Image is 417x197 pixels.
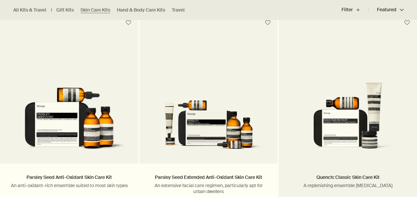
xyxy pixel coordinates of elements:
a: Parsley Seed Extended Skin Care kit surrounded by the contents of the kit [139,32,278,164]
a: Skin Care Kits [80,7,110,13]
p: An extensive facial care regimen, particularly apt for urban dwellers [149,182,268,194]
button: Save to cabinet [262,17,274,29]
a: Travel [172,7,185,13]
p: An anti-oxidant-rich ensemble suited to most skin types [10,182,128,188]
button: Save to cabinet [122,17,134,29]
a: Gift Kits [56,7,74,13]
a: Parsley Seed Anti-Oxidant Skin Care Kit [26,174,112,180]
img: Quench Kit [289,82,407,154]
a: Parsley Seed Extended Anti-Oxidant Skin Care Kit [155,174,262,180]
img: Kit container along with three Parsley Seed products [10,82,128,154]
button: Featured [369,2,404,18]
button: Save to cabinet [401,17,413,29]
a: Quench: Classic Skin Care Kit [316,174,380,180]
img: Parsley Seed Extended Skin Care kit surrounded by the contents of the kit [149,82,268,154]
a: Hand & Body Care Kits [117,7,165,13]
a: All Kits & Travel [13,7,46,13]
a: Quench Kit [279,32,417,164]
p: A replenishing ensemble [MEDICAL_DATA] [289,182,407,188]
button: Filter [342,2,369,18]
